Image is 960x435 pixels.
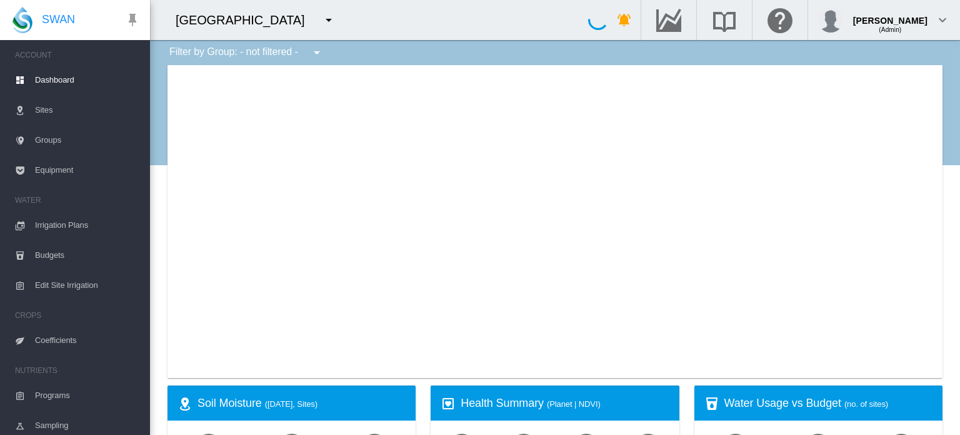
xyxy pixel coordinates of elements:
md-icon: icon-pin [125,13,140,28]
div: Soil Moisture [197,396,406,411]
span: Coefficients [35,325,140,356]
span: CROPS [15,305,140,325]
img: profile.jpg [818,8,843,33]
span: Budgets [35,240,140,270]
md-icon: icon-map-marker-radius [177,396,192,411]
span: (Planet | NDVI) [547,399,601,409]
img: SWAN-Landscape-Logo-Colour-drop.png [12,7,32,33]
div: Health Summary [461,396,669,411]
div: Filter by Group: - not filtered - [160,40,333,65]
span: Dashboard [35,65,140,95]
span: ([DATE], Sites) [265,399,317,409]
div: [GEOGRAPHIC_DATA] [176,11,316,29]
md-icon: icon-cup-water [704,396,719,411]
div: [PERSON_NAME] [853,9,927,22]
button: icon-bell-ring [612,8,637,33]
span: NUTRIENTS [15,361,140,381]
button: icon-menu-down [316,8,341,33]
md-icon: icon-bell-ring [617,13,632,28]
md-icon: icon-heart-box-outline [441,396,456,411]
span: Edit Site Irrigation [35,270,140,300]
div: Water Usage vs Budget [724,396,932,411]
span: (no. of sites) [844,399,888,409]
span: Programs [35,381,140,411]
md-icon: icon-chevron-down [935,13,950,28]
span: Groups [35,125,140,155]
span: Equipment [35,155,140,185]
span: Irrigation Plans [35,210,140,240]
span: WATER [15,190,140,210]
button: icon-menu-down [304,40,329,65]
span: ACCOUNT [15,45,140,65]
md-icon: Search the knowledge base [709,13,739,28]
span: (Admin) [879,26,901,33]
span: SWAN [42,12,75,28]
md-icon: icon-menu-down [321,13,336,28]
md-icon: icon-menu-down [309,45,324,60]
span: Sites [35,95,140,125]
md-icon: Go to the Data Hub [654,13,684,28]
md-icon: Click here for help [765,13,795,28]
